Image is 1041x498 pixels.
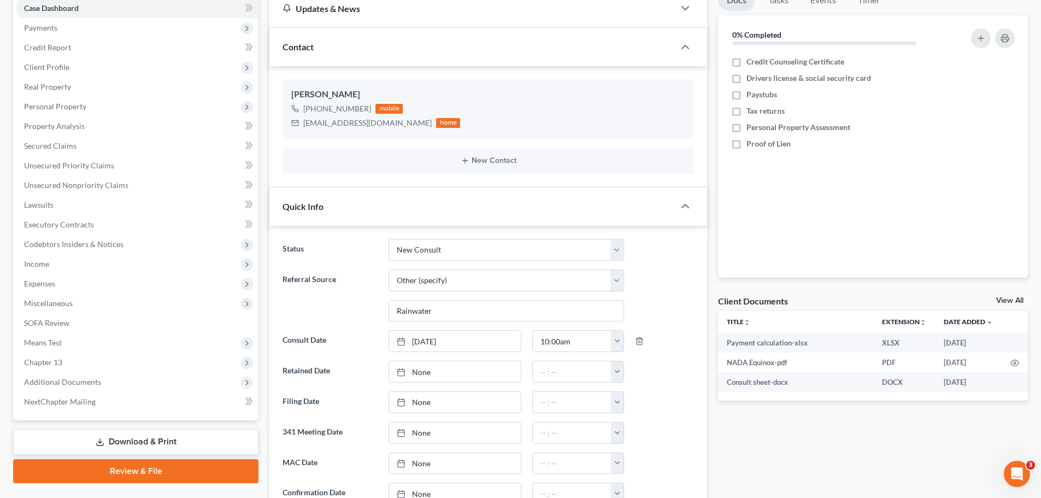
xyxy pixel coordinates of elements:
td: DOCX [873,372,935,392]
td: NADA Equinox-pdf [718,353,873,372]
span: Codebtors Insiders & Notices [24,239,123,249]
a: View All [996,297,1024,304]
div: Client Documents [718,295,788,307]
span: Proof of Lien [746,138,791,149]
input: -- : -- [533,331,611,351]
span: Paystubs [746,89,777,100]
label: Consult Date [277,330,383,352]
a: SOFA Review [15,313,258,333]
td: Payment calculation-xlsx [718,333,873,353]
span: Personal Property [24,102,86,111]
span: Personal Property Assessment [746,122,850,133]
a: Credit Report [15,38,258,57]
a: None [389,361,521,382]
a: NextChapter Mailing [15,392,258,412]
span: Additional Documents [24,377,101,386]
span: Unsecured Nonpriority Claims [24,180,128,190]
span: Executory Contracts [24,220,94,229]
label: Referral Source [277,269,383,322]
span: SOFA Review [24,318,69,327]
a: None [389,392,521,413]
input: -- : -- [533,423,611,443]
span: Case Dashboard [24,3,79,13]
td: PDF [873,353,935,372]
a: Executory Contracts [15,215,258,235]
span: Tax returns [746,106,785,116]
span: Expenses [24,279,55,288]
a: Date Added expand_more [944,318,993,326]
input: Other Referral Source [389,301,624,321]
a: Secured Claims [15,136,258,156]
td: [DATE] [935,353,1002,372]
td: [DATE] [935,333,1002,353]
input: -- : -- [533,392,611,413]
div: Updates & News [283,3,661,14]
div: mobile [375,104,403,114]
label: Filing Date [277,391,383,413]
input: -- : -- [533,361,611,382]
strong: 0% Completed [732,30,781,39]
span: Client Profile [24,62,69,72]
button: New Contact [291,156,685,165]
div: [EMAIL_ADDRESS][DOMAIN_NAME] [303,118,432,128]
a: Extensionunfold_more [882,318,926,326]
a: Lawsuits [15,195,258,215]
a: Titleunfold_more [727,318,750,326]
span: 3 [1026,461,1035,470]
span: Real Property [24,82,71,91]
td: XLSX [873,333,935,353]
i: unfold_more [744,319,750,326]
a: Property Analysis [15,116,258,136]
span: Property Analysis [24,121,85,131]
input: -- : -- [533,453,611,474]
span: Means Test [24,338,62,347]
a: Review & File [13,459,258,483]
span: Credit Report [24,43,71,52]
i: expand_more [986,319,993,326]
span: Payments [24,23,57,32]
div: home [436,118,460,128]
a: Download & Print [13,429,258,455]
td: Consult sheet-docx [718,372,873,392]
span: Income [24,259,49,268]
label: MAC Date [277,453,383,474]
span: NextChapter Mailing [24,397,96,406]
label: Retained Date [277,361,383,383]
label: 341 Meeting Date [277,422,383,444]
span: Unsecured Priority Claims [24,161,114,170]
span: Credit Counseling Certificate [746,56,844,67]
i: unfold_more [920,319,926,326]
span: Drivers license & social security card [746,73,871,84]
a: [DATE] [389,331,521,351]
iframe: Intercom live chat [1004,461,1030,487]
span: Secured Claims [24,141,77,150]
div: [PERSON_NAME] [291,88,685,101]
a: Unsecured Nonpriority Claims [15,175,258,195]
span: Chapter 13 [24,358,62,367]
span: Miscellaneous [24,298,73,308]
span: Contact [283,42,314,52]
a: None [389,453,521,474]
td: [DATE] [935,372,1002,392]
span: Quick Info [283,201,324,212]
span: Lawsuits [24,200,54,209]
div: [PHONE_NUMBER] [303,103,371,114]
a: Unsecured Priority Claims [15,156,258,175]
label: Status [277,239,383,261]
a: None [389,423,521,443]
